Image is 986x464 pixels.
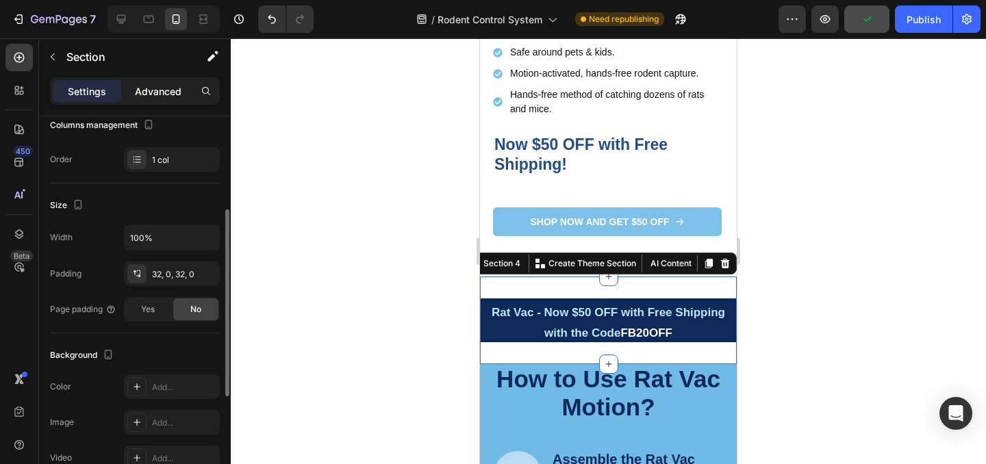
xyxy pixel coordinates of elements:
[13,146,33,157] div: 450
[66,49,179,65] p: Section
[907,12,941,27] div: Publish
[50,116,157,135] div: Columns management
[50,231,73,244] div: Width
[73,413,215,428] strong: Assemble the Rat Vac
[895,5,952,33] button: Publish
[10,250,33,261] div: Beta
[190,303,201,315] span: No
[258,5,314,33] div: Undo/Redo
[50,416,74,428] div: Image
[152,417,216,429] div: Add...
[125,225,219,250] input: Auto
[5,5,102,33] button: 7
[50,346,116,365] div: Background
[152,381,216,394] div: Add...
[135,84,181,99] p: Advanced
[141,303,155,315] span: Yes
[589,13,659,25] span: Need republishing
[90,11,96,27] p: 7
[50,153,73,166] div: Order
[438,12,542,27] span: Rodent Control System
[68,84,106,99] p: Settings
[50,303,116,315] div: Page padding
[50,381,71,393] div: Color
[939,397,972,430] div: Open Intercom Messenger
[50,268,81,280] div: Padding
[50,452,72,464] div: Video
[480,38,737,464] iframe: Design area
[431,12,435,27] span: /
[50,196,86,215] div: Size
[152,268,216,281] div: 32, 0, 32, 0
[152,154,216,166] div: 1 col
